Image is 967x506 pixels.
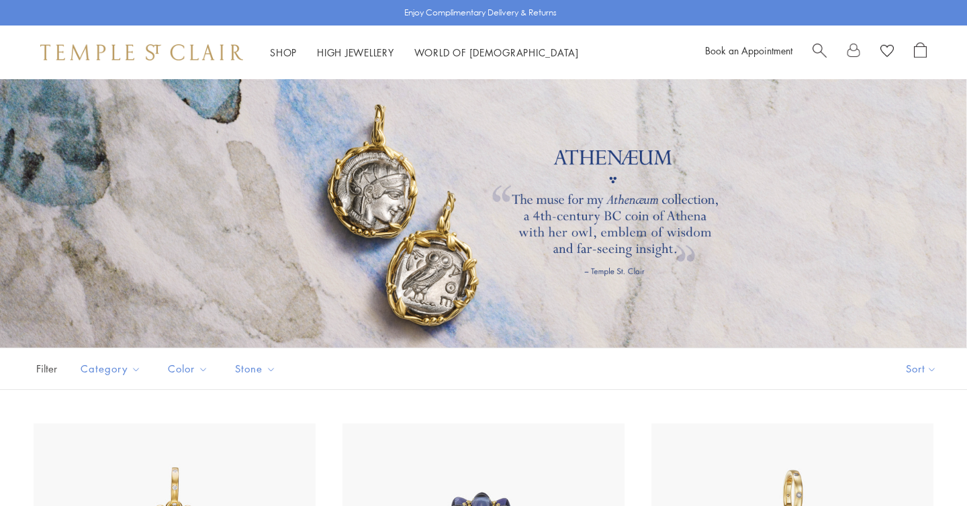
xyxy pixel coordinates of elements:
[705,44,792,57] a: Book an Appointment
[270,44,579,61] nav: Main navigation
[914,42,927,62] a: Open Shopping Bag
[161,360,218,377] span: Color
[40,44,243,60] img: Temple St. Clair
[813,42,827,62] a: Search
[317,46,394,59] a: High JewelleryHigh Jewellery
[71,354,151,384] button: Category
[74,360,151,377] span: Category
[158,354,218,384] button: Color
[880,42,894,62] a: View Wishlist
[228,360,286,377] span: Stone
[414,46,579,59] a: World of [DEMOGRAPHIC_DATA]World of [DEMOGRAPHIC_DATA]
[404,6,557,19] p: Enjoy Complimentary Delivery & Returns
[225,354,286,384] button: Stone
[876,348,967,389] button: Show sort by
[270,46,297,59] a: ShopShop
